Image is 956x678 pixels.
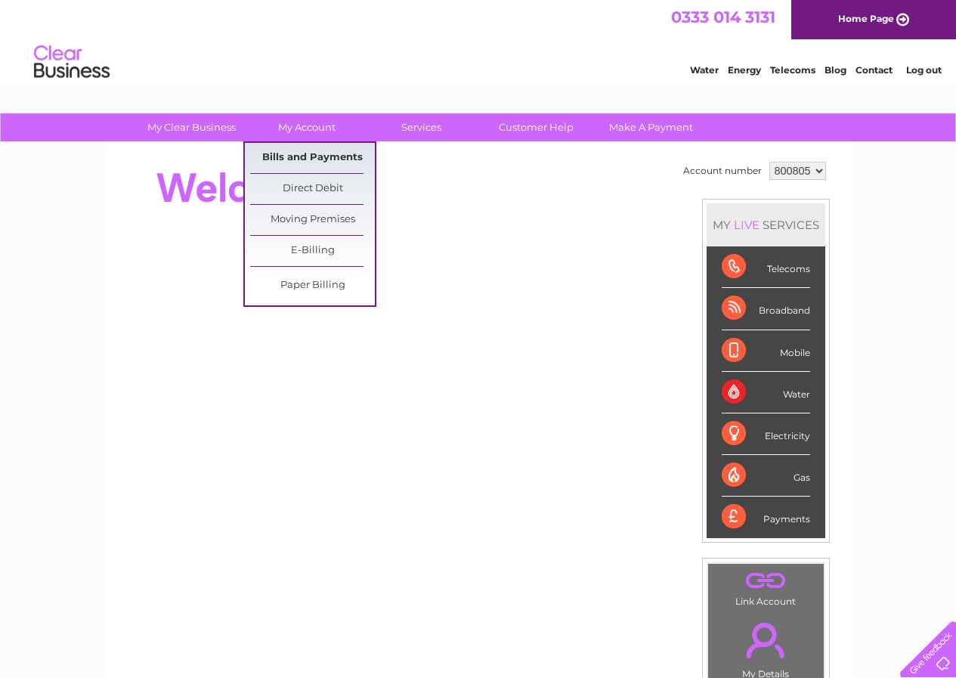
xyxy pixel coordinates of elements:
[722,246,810,288] div: Telecoms
[722,372,810,413] div: Water
[731,218,763,232] div: LIVE
[712,614,820,667] a: .
[722,497,810,537] div: Payments
[250,236,375,266] a: E-Billing
[359,113,484,141] a: Services
[712,568,820,594] a: .
[122,8,836,73] div: Clear Business is a trading name of Verastar Limited (registered in [GEOGRAPHIC_DATA] No. 3667643...
[728,64,761,76] a: Energy
[474,113,599,141] a: Customer Help
[250,205,375,235] a: Moving Premises
[589,113,713,141] a: Make A Payment
[244,113,369,141] a: My Account
[722,288,810,330] div: Broadband
[129,113,254,141] a: My Clear Business
[722,455,810,497] div: Gas
[250,174,375,204] a: Direct Debit
[690,64,719,76] a: Water
[707,203,825,246] div: MY SERVICES
[250,271,375,301] a: Paper Billing
[707,563,825,611] td: Link Account
[906,64,942,76] a: Log out
[722,330,810,372] div: Mobile
[855,64,893,76] a: Contact
[671,8,775,26] a: 0333 014 3131
[679,158,766,184] td: Account number
[770,64,815,76] a: Telecoms
[250,143,375,173] a: Bills and Payments
[825,64,846,76] a: Blog
[33,39,110,85] img: logo.png
[722,413,810,455] div: Electricity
